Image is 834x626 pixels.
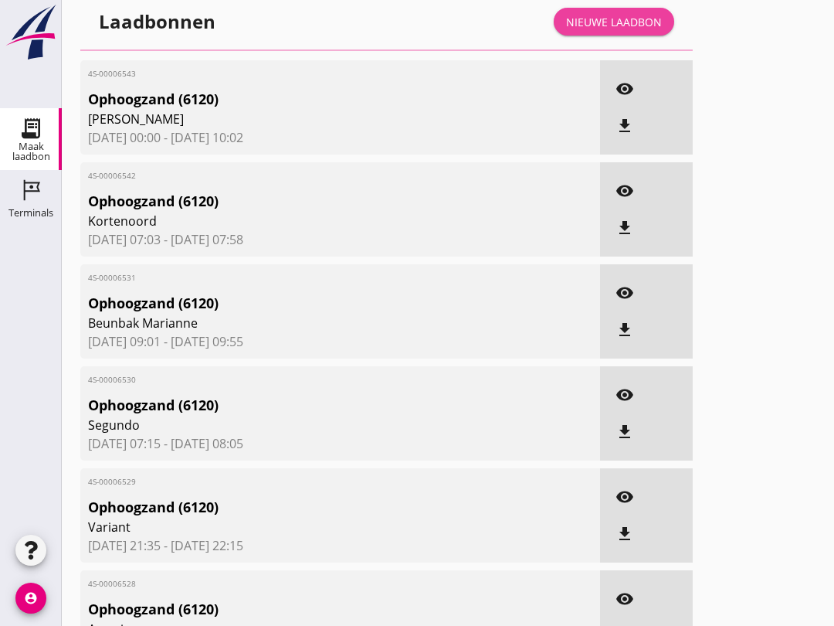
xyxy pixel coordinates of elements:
i: file_download [615,321,634,339]
a: Nieuwe laadbon [554,8,674,36]
i: visibility [615,182,634,200]
span: Kortenoord [88,212,508,230]
i: visibility [615,284,634,302]
i: file_download [615,219,634,237]
i: visibility [615,488,634,506]
span: [PERSON_NAME] [88,110,508,128]
span: [DATE] 09:01 - [DATE] 09:55 [88,332,592,351]
span: [DATE] 07:15 - [DATE] 08:05 [88,434,592,453]
i: account_circle [15,583,46,614]
img: logo-small.a267ee39.svg [3,4,59,61]
span: Ophoogzand (6120) [88,293,508,314]
div: Nieuwe laadbon [566,14,662,30]
span: 4S-00006528 [88,578,508,590]
i: visibility [615,590,634,608]
span: Ophoogzand (6120) [88,497,508,518]
span: Ophoogzand (6120) [88,395,508,416]
i: visibility [615,386,634,404]
span: 4S-00006531 [88,272,508,284]
span: [DATE] 21:35 - [DATE] 22:15 [88,536,592,555]
span: 4S-00006543 [88,68,508,80]
span: Ophoogzand (6120) [88,599,508,620]
span: 4S-00006542 [88,170,508,182]
span: Ophoogzand (6120) [88,89,508,110]
span: [DATE] 07:03 - [DATE] 07:58 [88,230,592,249]
i: file_download [615,525,634,543]
i: file_download [615,423,634,441]
span: Ophoogzand (6120) [88,191,508,212]
span: Beunbak Marianne [88,314,508,332]
span: 4S-00006530 [88,374,508,386]
span: Segundo [88,416,508,434]
div: Terminals [8,208,53,218]
span: Variant [88,518,508,536]
span: 4S-00006529 [88,476,508,488]
div: Laadbonnen [99,9,215,34]
i: file_download [615,117,634,135]
i: visibility [615,80,634,98]
span: [DATE] 00:00 - [DATE] 10:02 [88,128,592,147]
